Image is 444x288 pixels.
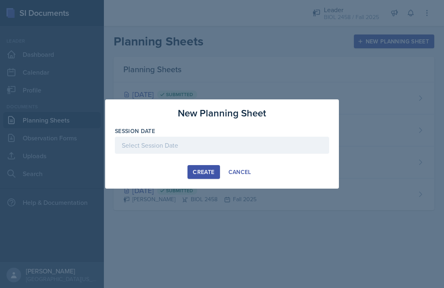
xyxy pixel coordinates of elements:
label: Session Date [115,127,155,135]
button: Create [188,165,220,179]
div: Create [193,169,214,175]
h3: New Planning Sheet [178,106,266,120]
div: Cancel [228,169,251,175]
button: Cancel [223,165,256,179]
